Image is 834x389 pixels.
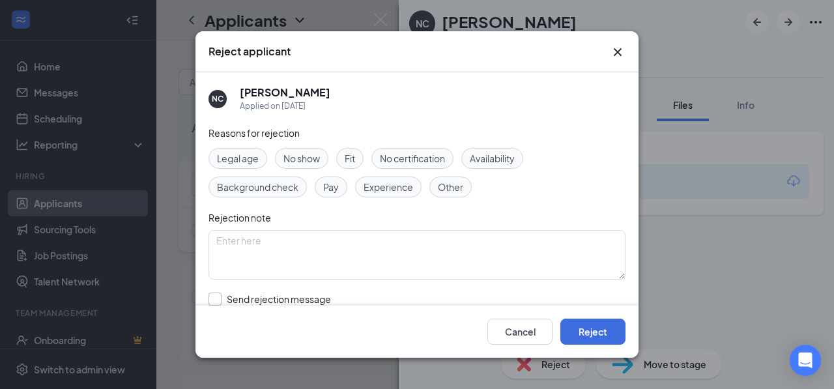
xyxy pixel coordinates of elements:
[323,180,339,194] span: Pay
[208,127,300,139] span: Reasons for rejection
[380,151,445,166] span: No certification
[610,44,625,60] button: Close
[610,44,625,60] svg: Cross
[470,151,515,166] span: Availability
[208,44,291,59] h3: Reject applicant
[217,151,259,166] span: Legal age
[438,180,463,194] span: Other
[345,151,355,166] span: Fit
[790,345,821,376] div: Open Intercom Messenger
[240,100,330,113] div: Applied on [DATE]
[208,212,271,223] span: Rejection note
[560,319,625,345] button: Reject
[217,180,298,194] span: Background check
[283,151,320,166] span: No show
[487,319,553,345] button: Cancel
[212,93,223,104] div: NC
[364,180,413,194] span: Experience
[240,85,330,100] h5: [PERSON_NAME]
